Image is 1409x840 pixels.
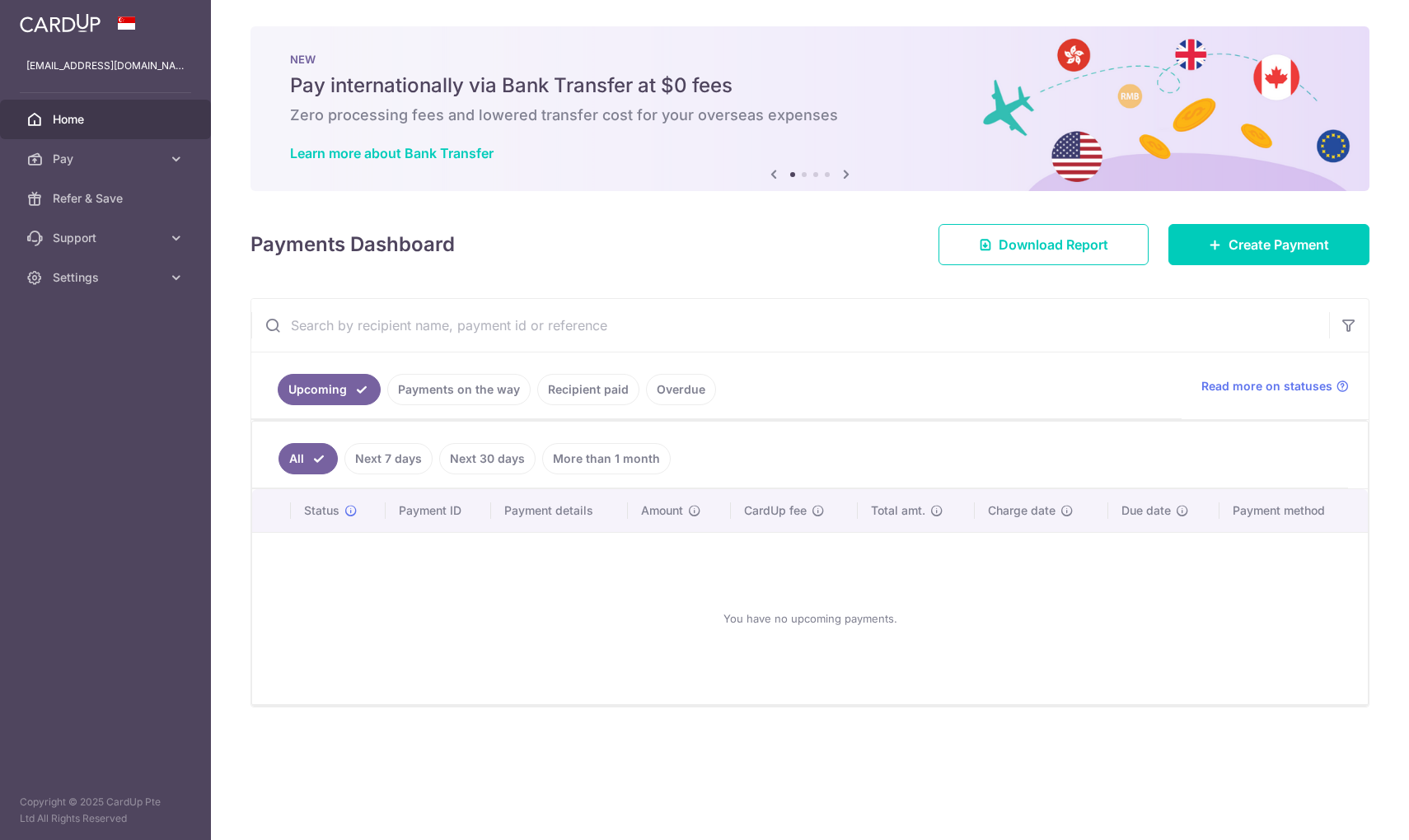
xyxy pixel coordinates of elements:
span: Pay [53,151,161,167]
span: Total amt. [871,502,925,519]
span: Due date [1121,502,1171,519]
a: Overdue [646,374,716,405]
img: Bank transfer banner [250,26,1369,191]
h5: Pay internationally via Bank Transfer at $0 fees [290,72,1330,99]
a: Read more on statuses [1201,378,1349,394]
img: CardUp [20,13,101,33]
p: NEW [290,53,1330,66]
span: Read more on statuses [1201,378,1332,394]
span: Refer & Save [53,190,161,207]
span: Settings [53,269,161,286]
a: Next 7 days [344,443,433,474]
a: Learn more about Bank Transfer [290,145,494,161]
th: Payment ID [386,489,491,532]
span: CardUp fee [744,502,807,519]
span: Status [304,502,339,519]
h6: Zero processing fees and lowered transfer cost for your overseas expenses [290,105,1330,125]
a: All [279,443,338,474]
a: Create Payment [1168,224,1369,265]
span: Support [53,230,161,246]
span: Home [53,111,161,128]
h4: Payments Dashboard [250,230,455,259]
a: Recipient paid [537,374,639,405]
a: More than 1 month [542,443,671,474]
span: Charge date [988,502,1056,519]
div: You have no upcoming payments. [272,546,1348,691]
th: Payment details [491,489,628,532]
a: Upcoming [278,374,381,405]
span: Create Payment [1229,235,1329,254]
span: Amount [641,502,683,519]
p: [EMAIL_ADDRESS][DOMAIN_NAME] [26,58,185,74]
span: Download Report [999,235,1108,254]
input: Search by recipient name, payment id or reference [251,299,1329,352]
th: Payment method [1219,489,1368,532]
a: Payments on the way [387,374,531,405]
a: Next 30 days [439,443,536,474]
a: Download Report [939,224,1149,265]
